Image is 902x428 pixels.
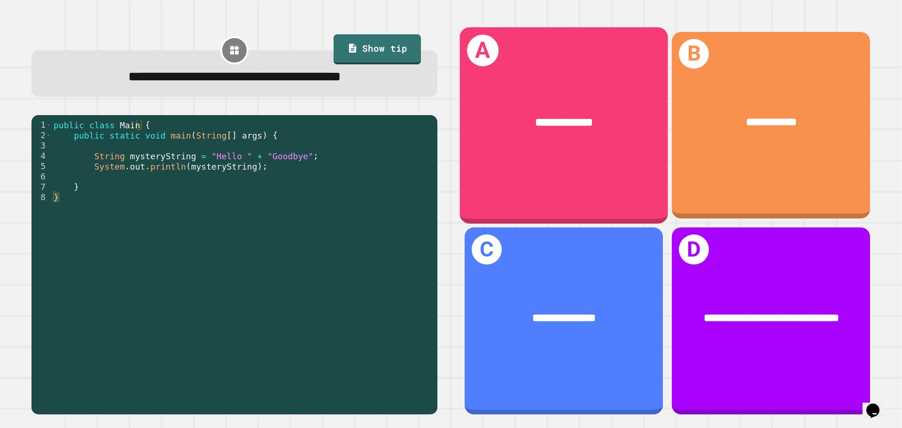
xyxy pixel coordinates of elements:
div: 5 [31,161,52,171]
div: 8 [31,192,52,202]
iframe: chat widget [863,390,893,419]
div: 6 [31,171,52,182]
div: 7 [31,182,52,192]
div: 1 [31,120,52,130]
h1: B [679,39,709,69]
span: Toggle code folding, rows 2 through 7 [46,130,51,140]
div: 3 [31,140,52,151]
span: Toggle code folding, rows 1 through 8 [46,120,51,130]
h1: C [472,234,502,265]
h1: D [679,234,709,265]
a: Show tip [334,34,421,64]
div: 2 [31,130,52,140]
div: 4 [31,151,52,161]
h1: A [467,34,498,66]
